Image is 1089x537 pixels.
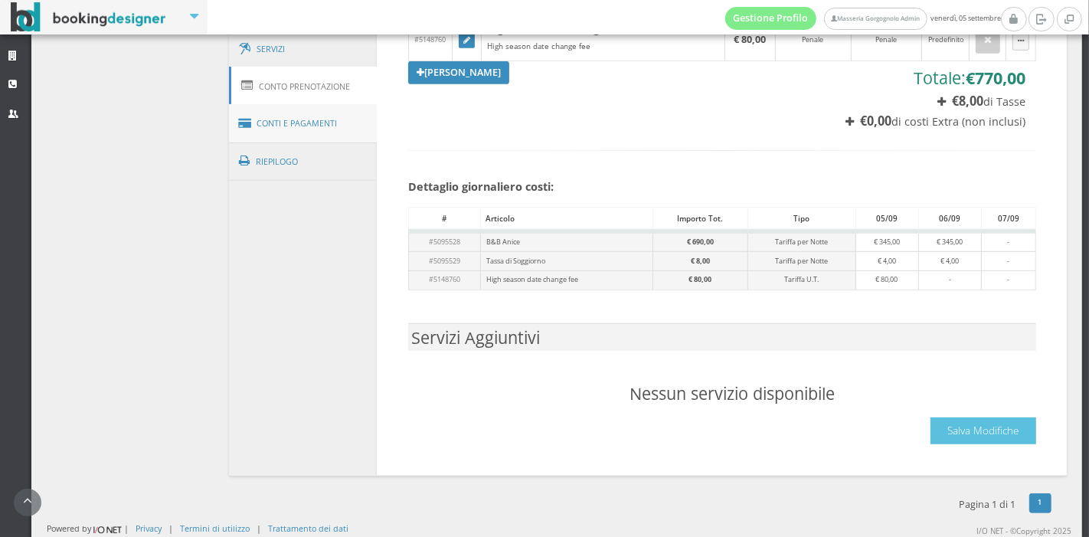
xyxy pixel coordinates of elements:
[480,271,652,290] td: High season date change fee
[748,208,855,229] div: Tipo
[1029,493,1051,513] a: 1
[229,104,378,143] a: Conti e Pagamenti
[229,30,378,69] a: Servizi
[981,252,1035,271] td: -
[867,113,891,129] span: 0,00
[748,271,855,290] td: Tariffa U.T.
[824,8,927,30] a: Masseria Gorgognolo Admin
[481,208,652,229] div: Articolo
[855,231,918,252] td: € 345,00
[429,256,460,266] span: #5095529
[982,208,1035,229] div: 07/09
[11,2,166,32] img: BookingDesigner.com
[959,499,1015,510] h5: Pagina 1 di 1
[734,33,767,46] b: € 80,00
[136,522,162,534] a: Privacy
[837,68,1025,88] h3: Totale:
[856,208,918,229] div: 05/09
[429,237,460,247] span: #5095528
[229,67,378,106] a: Conto Prenotazione
[409,208,480,229] div: #
[268,522,348,534] a: Trattamento dei dati
[408,323,1036,351] h3: Servizi Aggiuntivi
[922,19,970,61] td: Predefinito
[919,208,981,229] div: 06/09
[180,522,250,534] a: Termini di utilizzo
[168,522,173,534] div: |
[91,523,124,535] img: ionet_small_logo.png
[687,237,714,247] b: € 690,00
[981,231,1035,252] td: -
[975,67,1025,89] span: 770,00
[229,142,378,182] a: Riepilogo
[408,61,509,84] a: [PERSON_NAME]
[860,113,891,129] b: €
[429,274,460,284] span: #5148760
[689,274,712,284] b: € 80,00
[691,256,710,266] b: € 8,00
[952,93,983,110] b: €
[918,231,981,252] td: € 345,00
[480,252,652,271] td: Tassa di Soggiorno
[918,252,981,271] td: € 4,00
[408,179,554,194] b: Dettaglio giornaliero costi:
[418,384,1046,404] h3: Nessun servizio disponibile
[855,271,918,290] td: € 80,00
[851,19,922,61] td: Penale
[748,231,855,252] td: Tariffa per Notte
[487,41,719,51] div: High season date change fee
[725,7,1001,30] span: venerdì, 05 settembre
[257,522,261,534] div: |
[837,95,1025,108] h4: di Tasse
[966,67,1025,89] b: €
[930,417,1036,444] button: Salva Modifiche
[837,115,1025,128] h4: di costi Extra (non inclusi)
[653,208,747,229] div: Importo Tot.
[981,271,1035,290] td: -
[415,34,446,44] span: #5148760
[775,19,851,61] td: Penale
[748,252,855,271] td: Tariffa per Notte
[855,252,918,271] td: € 4,00
[47,522,129,535] div: Powered by |
[480,231,652,252] td: B&B Anice
[959,93,983,110] span: 8,00
[918,271,981,290] td: -
[725,7,817,30] a: Gestione Profilo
